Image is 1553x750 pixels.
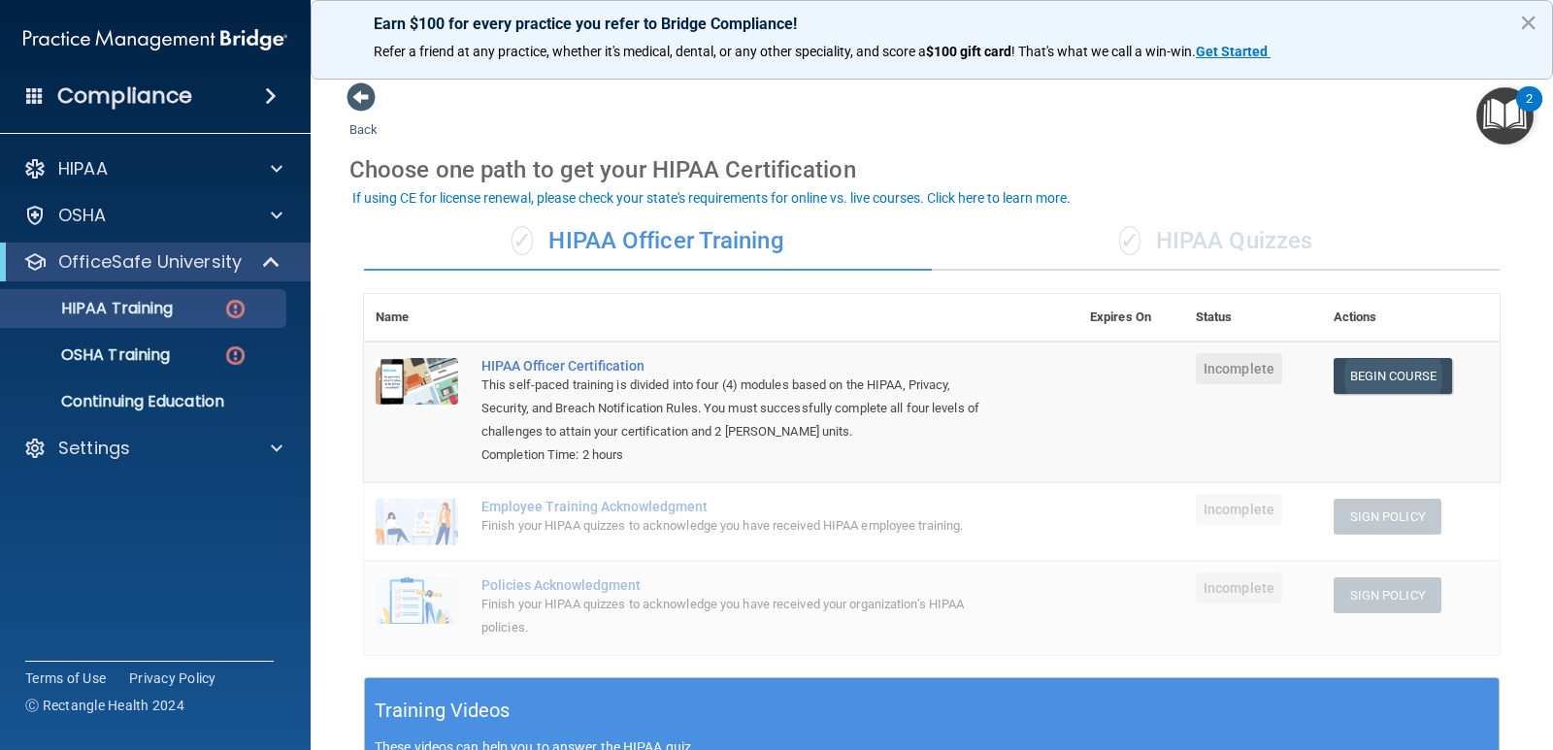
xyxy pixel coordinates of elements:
a: HIPAA [23,157,282,180]
a: Begin Course [1334,358,1452,394]
span: ✓ [1119,226,1140,255]
p: HIPAA Training [13,299,173,318]
p: Earn $100 for every practice you refer to Bridge Compliance! [374,15,1490,33]
img: danger-circle.6113f641.png [223,297,248,321]
h5: Training Videos [375,694,511,728]
span: Refer a friend at any practice, whether it's medical, dental, or any other speciality, and score a [374,44,926,59]
p: HIPAA [58,157,108,180]
p: Settings [58,437,130,460]
th: Status [1184,294,1322,342]
th: Name [364,294,470,342]
span: Incomplete [1196,572,1282,603]
img: PMB logo [23,20,287,59]
img: danger-circle.6113f641.png [223,343,248,368]
button: Sign Policy [1334,499,1441,535]
iframe: Drift Widget Chat Controller [1456,616,1530,690]
button: Sign Policy [1334,577,1441,613]
a: OSHA [23,204,282,227]
div: If using CE for license renewal, please check your state's requirements for online vs. live cours... [352,191,1071,205]
div: Employee Training Acknowledgment [481,499,981,514]
div: HIPAA Quizzes [932,212,1500,271]
span: ! That's what we call a win-win. [1011,44,1196,59]
div: Finish your HIPAA quizzes to acknowledge you have received your organization’s HIPAA policies. [481,593,981,639]
p: OSHA [58,204,107,227]
button: Close [1519,7,1537,38]
p: OSHA Training [13,345,170,365]
div: Choose one path to get your HIPAA Certification [349,142,1514,198]
div: 2 [1526,99,1533,124]
div: This self-paced training is divided into four (4) modules based on the HIPAA, Privacy, Security, ... [481,374,981,443]
div: Completion Time: 2 hours [481,443,981,467]
strong: $100 gift card [926,44,1011,59]
p: Continuing Education [13,392,278,411]
strong: Get Started [1196,44,1268,59]
div: Finish your HIPAA quizzes to acknowledge you have received HIPAA employee training. [481,514,981,538]
span: Ⓒ Rectangle Health 2024 [25,696,184,715]
a: HIPAA Officer Certification [481,358,981,374]
span: Incomplete [1196,494,1282,525]
th: Actions [1322,294,1500,342]
span: ✓ [512,226,533,255]
a: Get Started [1196,44,1271,59]
a: Terms of Use [25,668,106,688]
a: Privacy Policy [129,668,216,688]
h4: Compliance [57,82,192,110]
span: Incomplete [1196,353,1282,384]
div: Policies Acknowledgment [481,577,981,593]
button: Open Resource Center, 2 new notifications [1476,87,1534,145]
a: Back [349,99,378,137]
a: OfficeSafe University [23,250,281,274]
th: Expires On [1078,294,1184,342]
p: OfficeSafe University [58,250,242,274]
a: Settings [23,437,282,460]
div: HIPAA Officer Training [364,212,932,271]
button: If using CE for license renewal, please check your state's requirements for online vs. live cours... [349,188,1074,208]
